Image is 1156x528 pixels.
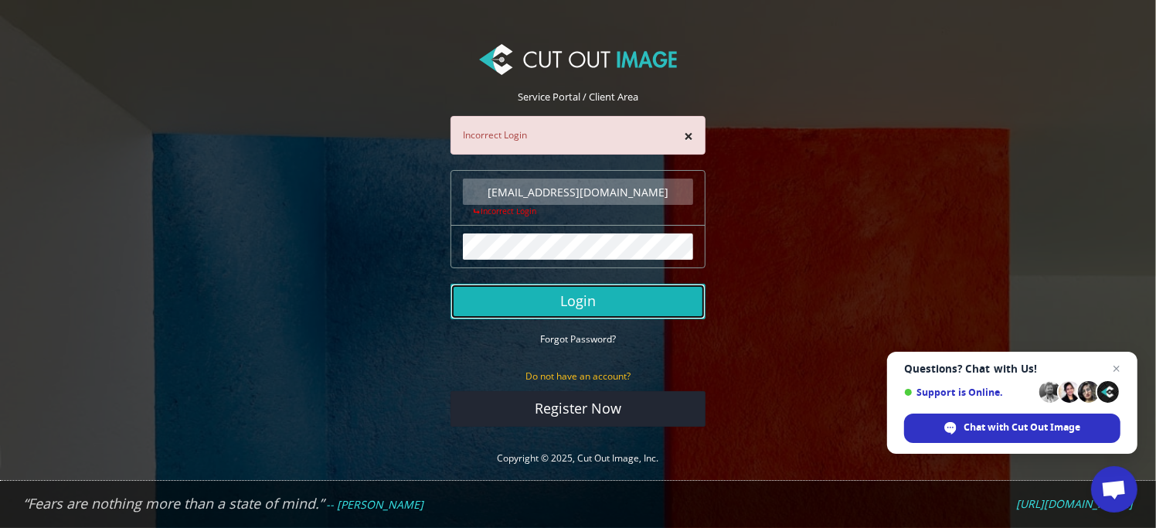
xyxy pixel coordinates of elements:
[479,44,677,75] img: Cut Out Image
[684,128,693,145] button: ×
[1016,496,1133,511] em: [URL][DOMAIN_NAME]
[463,205,693,217] div: Incorrect Login
[1016,497,1133,511] a: [URL][DOMAIN_NAME]
[326,497,423,512] em: -- [PERSON_NAME]
[518,90,638,104] span: Service Portal / Client Area
[463,179,693,205] input: Email Address
[498,451,659,465] a: Copyright © 2025, Cut Out Image, Inc.
[450,284,705,319] button: Login
[23,494,324,513] em: “Fears are nothing more than a state of mind.”
[1091,466,1137,513] a: Open chat
[904,363,1120,375] span: Questions? Chat with Us!
[525,370,631,383] small: Do not have an account?
[540,332,616,346] a: Forgot Password?
[450,116,705,155] div: Incorrect Login
[450,391,705,427] a: Register Now
[904,414,1120,443] span: Chat with Cut Out Image
[904,387,1034,398] span: Support is Online.
[964,421,1080,434] span: Chat with Cut Out Image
